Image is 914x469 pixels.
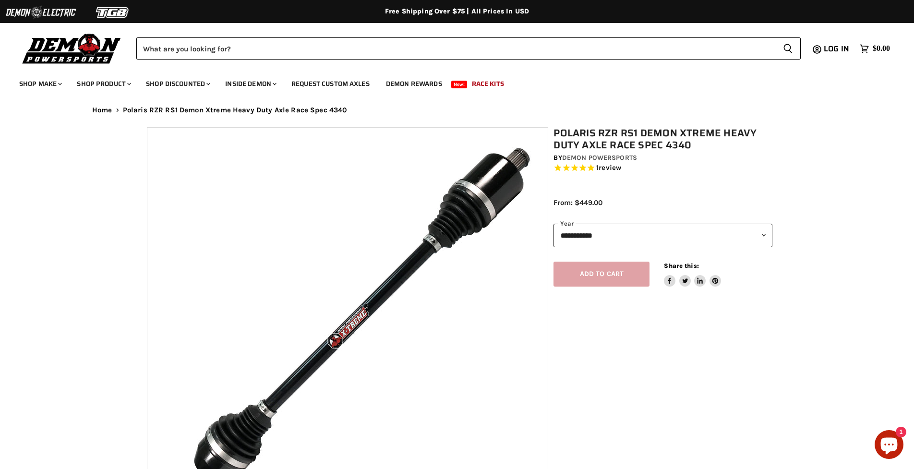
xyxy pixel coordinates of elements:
[5,3,77,22] img: Demon Electric Logo 2
[873,44,890,53] span: $0.00
[824,43,849,55] span: Log in
[872,430,906,461] inbox-online-store-chat: Shopify online store chat
[70,74,137,94] a: Shop Product
[553,198,602,207] span: From: $449.00
[12,70,888,94] ul: Main menu
[553,163,772,173] span: Rated 5.0 out of 5 stars 1 reviews
[775,37,801,60] button: Search
[664,262,698,269] span: Share this:
[284,74,377,94] a: Request Custom Axles
[553,224,772,247] select: year
[139,74,216,94] a: Shop Discounted
[599,164,621,172] span: review
[596,164,621,172] span: 1 reviews
[465,74,511,94] a: Race Kits
[379,74,449,94] a: Demon Rewards
[77,3,149,22] img: TGB Logo 2
[73,106,841,114] nav: Breadcrumbs
[855,42,895,56] a: $0.00
[553,153,772,163] div: by
[218,74,282,94] a: Inside Demon
[123,106,347,114] span: Polaris RZR RS1 Demon Xtreme Heavy Duty Axle Race Spec 4340
[12,74,68,94] a: Shop Make
[19,31,124,65] img: Demon Powersports
[92,106,112,114] a: Home
[451,81,468,88] span: New!
[819,45,855,53] a: Log in
[664,262,721,287] aside: Share this:
[562,154,637,162] a: Demon Powersports
[136,37,801,60] form: Product
[136,37,775,60] input: Search
[553,127,772,151] h1: Polaris RZR RS1 Demon Xtreme Heavy Duty Axle Race Spec 4340
[73,7,841,16] div: Free Shipping Over $75 | All Prices In USD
